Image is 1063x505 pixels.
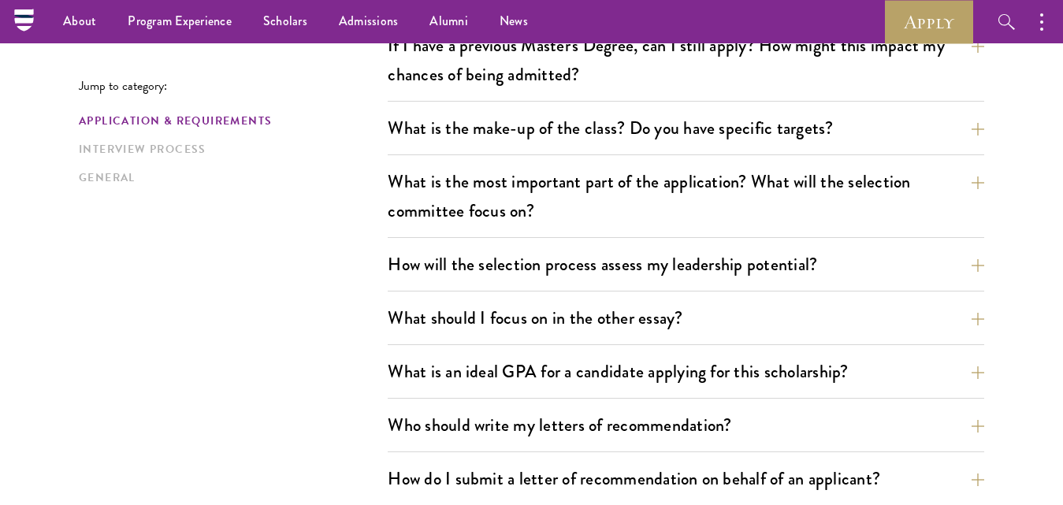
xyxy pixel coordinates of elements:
[79,141,378,158] a: Interview Process
[79,169,378,186] a: General
[388,28,984,92] button: If I have a previous Master's Degree, can I still apply? How might this impact my chances of bein...
[388,354,984,389] button: What is an ideal GPA for a candidate applying for this scholarship?
[388,461,984,496] button: How do I submit a letter of recommendation on behalf of an applicant?
[79,79,388,93] p: Jump to category:
[388,407,984,443] button: Who should write my letters of recommendation?
[388,164,984,228] button: What is the most important part of the application? What will the selection committee focus on?
[79,113,378,129] a: Application & Requirements
[388,247,984,282] button: How will the selection process assess my leadership potential?
[388,300,984,336] button: What should I focus on in the other essay?
[388,110,984,146] button: What is the make-up of the class? Do you have specific targets?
